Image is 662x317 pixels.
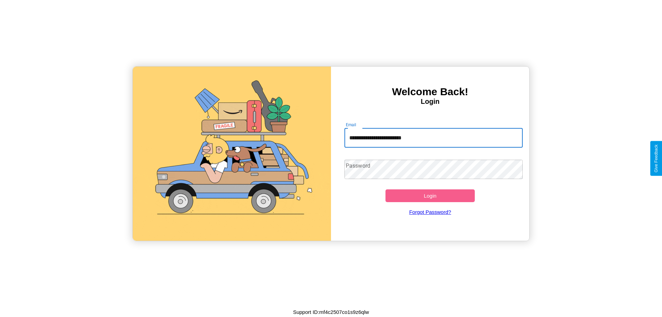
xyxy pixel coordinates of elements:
[385,189,475,202] button: Login
[331,98,529,106] h4: Login
[133,67,331,241] img: gif
[346,122,357,128] label: Email
[341,202,520,222] a: Forgot Password?
[654,145,659,172] div: Give Feedback
[293,307,369,317] p: Support ID: mf4c2507co1s9z6qlw
[331,86,529,98] h3: Welcome Back!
